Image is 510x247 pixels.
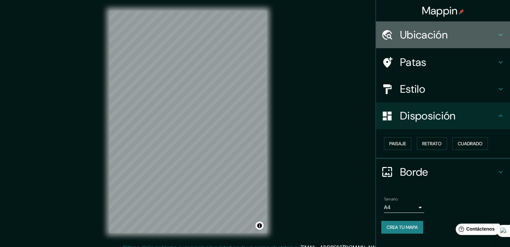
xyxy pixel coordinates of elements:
[376,102,510,129] div: Disposición
[422,4,458,18] font: Mappin
[458,141,483,147] font: Cuadrado
[376,21,510,48] div: Ubicación
[387,224,418,230] font: Crea tu mapa
[459,9,464,14] img: pin-icon.png
[450,221,503,240] iframe: Lanzador de widgets de ayuda
[389,141,406,147] font: Paisaje
[400,109,455,123] font: Disposición
[384,204,391,211] font: A4
[400,82,425,96] font: Estilo
[400,28,448,42] font: Ubicación
[422,141,442,147] font: Retrato
[256,222,264,230] button: Activar o desactivar atribución
[384,202,424,213] div: A4
[384,196,398,202] font: Tamaño
[400,165,428,179] font: Borde
[381,221,423,234] button: Crea tu mapa
[376,76,510,102] div: Estilo
[376,159,510,185] div: Borde
[452,137,488,150] button: Cuadrado
[400,55,427,69] font: Patas
[376,49,510,76] div: Patas
[417,137,447,150] button: Retrato
[384,137,411,150] button: Paisaje
[109,11,267,233] canvas: Mapa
